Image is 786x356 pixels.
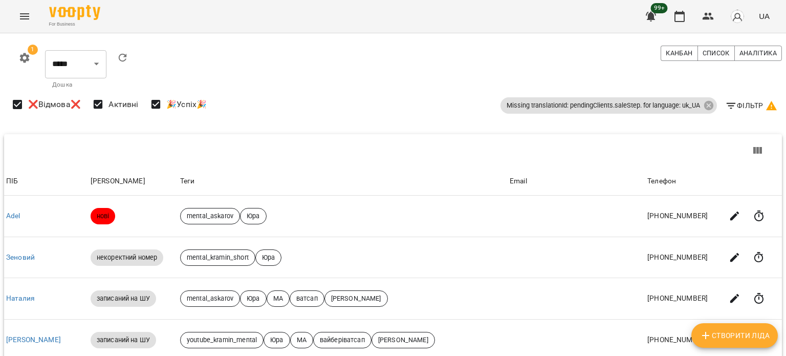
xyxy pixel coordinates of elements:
[691,323,778,348] button: Створити Ліда
[267,294,289,303] span: МА
[181,212,239,221] span: mental_askarov
[91,208,116,224] div: нові
[6,175,86,187] div: ПІБ
[180,175,506,187] div: Теги
[651,3,668,13] span: 99+
[730,9,745,24] img: avatar_s.png
[181,294,239,303] span: mental_askarov
[647,175,718,187] div: Телефон
[91,249,164,266] div: некоректний номер
[6,253,35,261] a: Зеновий
[725,99,778,112] span: Фільтр
[91,336,156,345] span: записаний на ШУ
[325,294,387,303] span: [PERSON_NAME]
[91,294,156,303] span: записаний на ШУ
[500,101,706,110] span: Missing translationId: pendingClients.saleStep. for language: uk_UA
[181,336,263,345] span: youtube_kramin_mental
[510,175,643,187] div: Email
[700,329,770,342] span: Створити Ліда
[645,278,720,320] td: [PHONE_NUMBER]
[721,96,782,115] button: Фільтр
[666,48,692,59] span: Канбан
[703,48,730,59] span: Список
[755,7,774,26] button: UA
[181,253,255,262] span: mental_kramin_short
[91,332,156,348] div: записаний на ШУ
[241,294,266,303] span: Юра
[4,134,782,167] div: Table Toolbar
[6,336,61,344] a: [PERSON_NAME]
[28,45,38,55] span: 1
[290,294,324,303] span: ватсап
[739,48,777,59] span: Аналітика
[49,21,100,28] span: For Business
[91,253,164,262] span: некоректний номер
[661,46,697,61] button: Канбан
[745,138,770,163] button: View Columns
[12,4,37,29] button: Menu
[734,46,782,61] button: Аналітика
[291,336,313,345] span: МА
[256,253,281,262] span: Юра
[645,237,720,278] td: [PHONE_NUMBER]
[697,46,735,61] button: Список
[372,336,434,345] span: [PERSON_NAME]
[91,290,156,307] div: записаний на ШУ
[28,98,81,111] span: ❌Відмова❌
[645,196,720,237] td: [PHONE_NUMBER]
[91,212,116,221] span: нові
[6,212,20,220] a: Adel
[49,5,100,20] img: Voopty Logo
[500,97,717,114] div: Missing translationId: pendingClients.saleStep. for language: uk_UA
[91,175,176,187] div: [PERSON_NAME]
[108,98,138,111] span: Активні
[6,294,35,302] a: Наталия
[264,336,289,345] span: Юра
[241,212,266,221] span: Юра
[759,11,770,22] span: UA
[166,98,207,111] span: 🎉Успіх🎉
[314,336,371,345] span: вайберіватсап
[52,80,99,90] p: Дошка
